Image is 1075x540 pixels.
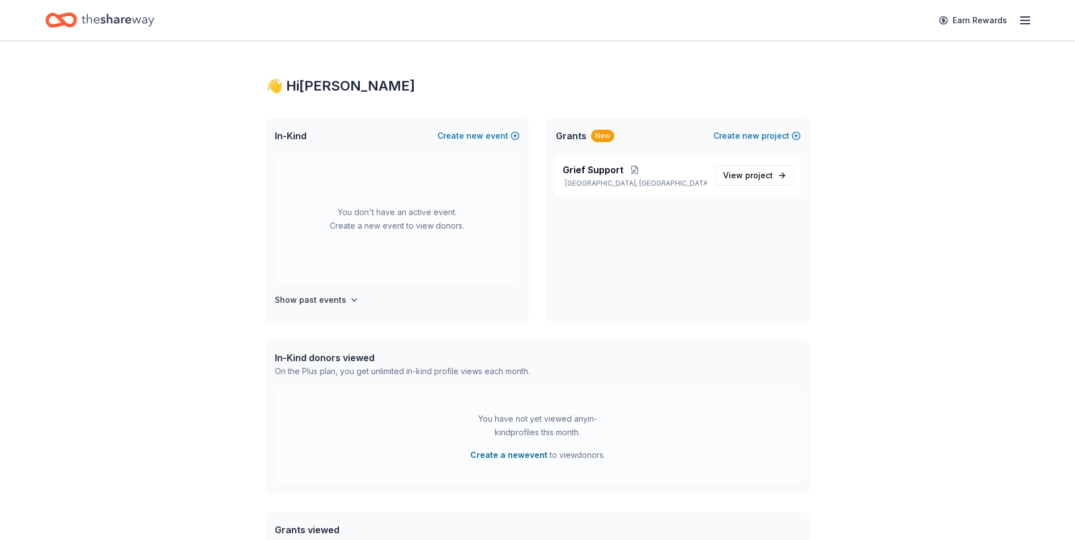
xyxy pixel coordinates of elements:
[716,165,794,186] a: View project
[563,163,623,177] span: Grief Support
[275,154,520,284] div: You don't have an active event. Create a new event to view donors.
[275,523,495,537] div: Grants viewed
[932,10,1014,31] a: Earn Rewards
[713,129,801,143] button: Createnewproject
[563,179,707,188] p: [GEOGRAPHIC_DATA], [GEOGRAPHIC_DATA]
[467,412,609,439] div: You have not yet viewed any in-kind profiles this month.
[466,129,483,143] span: new
[266,77,810,95] div: 👋 Hi [PERSON_NAME]
[275,129,307,143] span: In-Kind
[742,129,759,143] span: new
[723,169,773,182] span: View
[556,129,587,143] span: Grants
[591,130,614,142] div: New
[745,170,773,180] span: project
[45,7,154,33] a: Home
[437,129,520,143] button: Createnewevent
[470,448,547,462] button: Create a newevent
[275,293,346,307] h4: Show past events
[275,351,530,365] div: In-Kind donors viewed
[470,448,605,462] span: to view donors .
[275,293,359,307] button: Show past events
[275,365,530,378] div: On the Plus plan, you get unlimited in-kind profile views each month.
